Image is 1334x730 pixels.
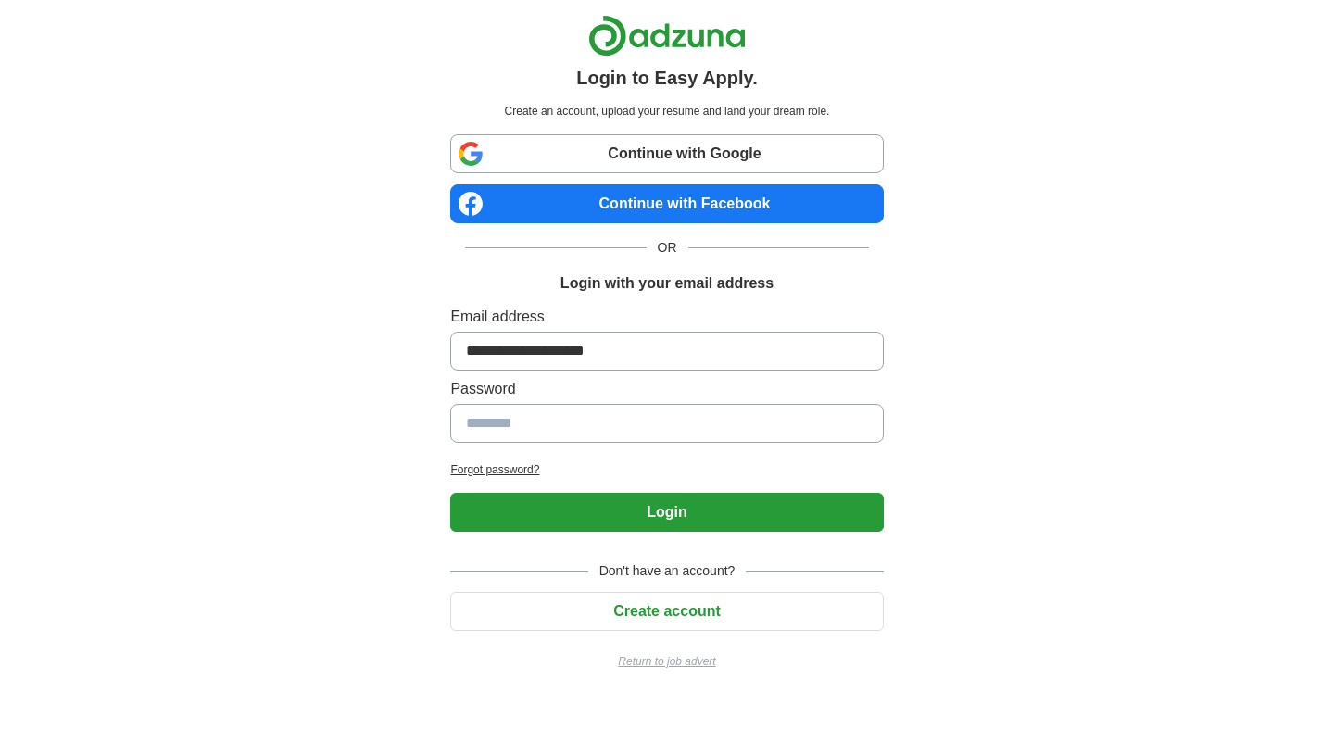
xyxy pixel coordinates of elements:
[450,603,883,619] a: Create account
[450,378,883,400] label: Password
[450,653,883,670] a: Return to job advert
[450,306,883,328] label: Email address
[588,15,746,57] img: Adzuna logo
[647,238,688,258] span: OR
[450,461,883,478] a: Forgot password?
[588,561,747,581] span: Don't have an account?
[560,272,774,295] h1: Login with your email address
[450,184,883,223] a: Continue with Facebook
[450,134,883,173] a: Continue with Google
[450,592,883,631] button: Create account
[450,493,883,532] button: Login
[454,103,879,120] p: Create an account, upload your resume and land your dream role.
[576,64,758,92] h1: Login to Easy Apply.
